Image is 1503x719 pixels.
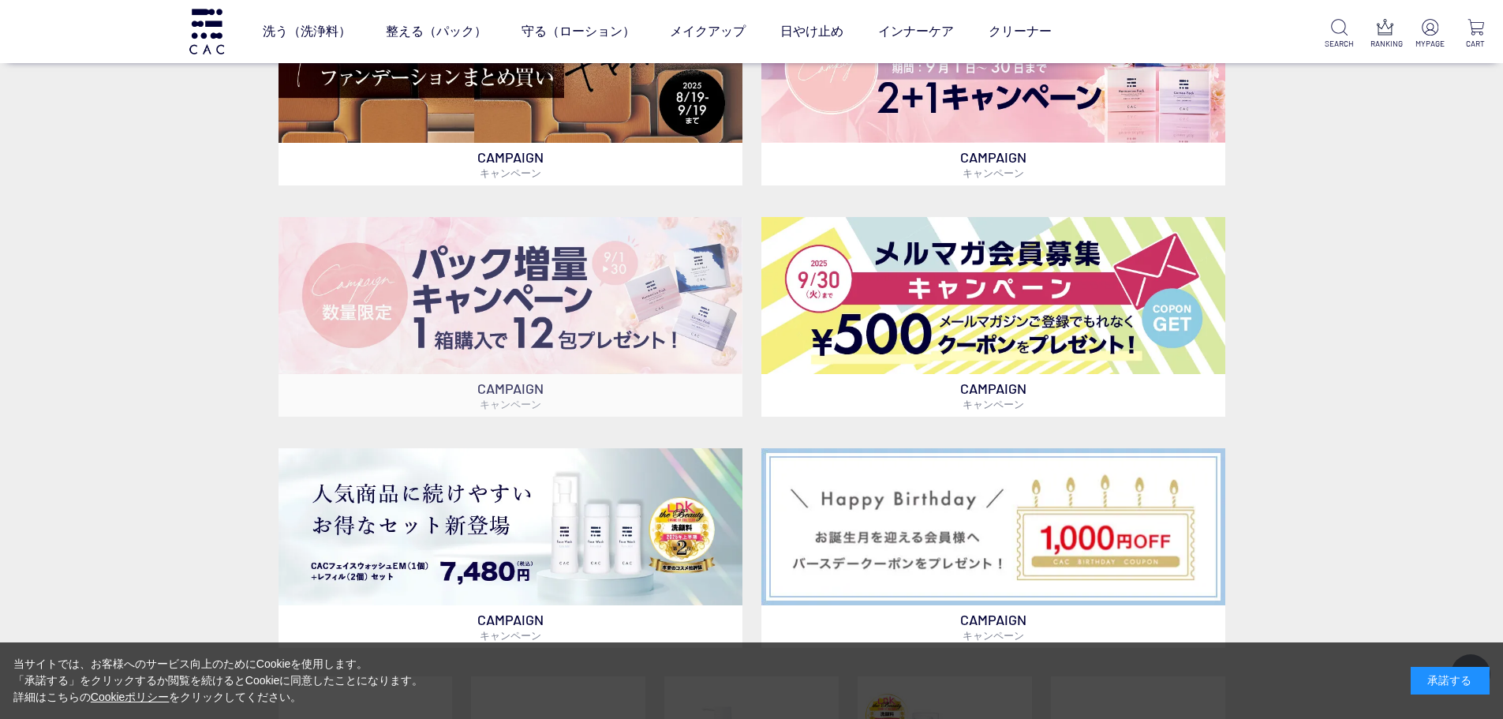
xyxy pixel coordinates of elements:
p: CART [1461,38,1490,50]
a: SEARCH [1325,19,1354,50]
img: フェイスウォッシュ＋レフィル2個セット [279,448,742,605]
p: RANKING [1370,38,1400,50]
span: キャンペーン [480,167,541,179]
a: バースデークーポン バースデークーポン CAMPAIGNキャンペーン [761,448,1225,648]
a: RANKING [1370,19,1400,50]
a: フェイスウォッシュ＋レフィル2個セット フェイスウォッシュ＋レフィル2個セット CAMPAIGNキャンペーン [279,448,742,648]
p: CAMPAIGN [279,143,742,185]
a: クリーナー [989,9,1052,54]
a: 整える（パック） [386,9,487,54]
div: 当サイトでは、お客様へのサービス向上のためにCookieを使用します。 「承諾する」をクリックするか閲覧を続けるとCookieに同意したことになります。 詳細はこちらの をクリックしてください。 [13,656,424,706]
span: キャンペーン [963,398,1024,410]
div: 承諾する [1411,667,1490,695]
img: バースデークーポン [761,448,1225,605]
p: CAMPAIGN [279,605,742,648]
p: CAMPAIGN [761,374,1225,417]
p: CAMPAIGN [761,143,1225,185]
p: CAMPAIGN [279,374,742,417]
img: メルマガ会員募集 [761,217,1225,374]
p: MYPAGE [1415,38,1445,50]
p: CAMPAIGN [761,605,1225,648]
a: MYPAGE [1415,19,1445,50]
a: Cookieポリシー [91,691,170,703]
a: インナーケア [878,9,954,54]
a: 日やけ止め [780,9,843,54]
p: SEARCH [1325,38,1354,50]
span: キャンペーン [963,167,1024,179]
a: CART [1461,19,1490,50]
a: パック増量キャンペーン パック増量キャンペーン CAMPAIGNキャンペーン [279,217,742,417]
span: キャンペーン [963,629,1024,642]
a: メイクアップ [670,9,746,54]
span: キャンペーン [480,629,541,642]
a: 洗う（洗浄料） [263,9,351,54]
span: キャンペーン [480,398,541,410]
img: logo [187,9,226,54]
a: メルマガ会員募集 メルマガ会員募集 CAMPAIGNキャンペーン [761,217,1225,417]
a: 守る（ローション） [522,9,635,54]
img: パック増量キャンペーン [279,217,742,374]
